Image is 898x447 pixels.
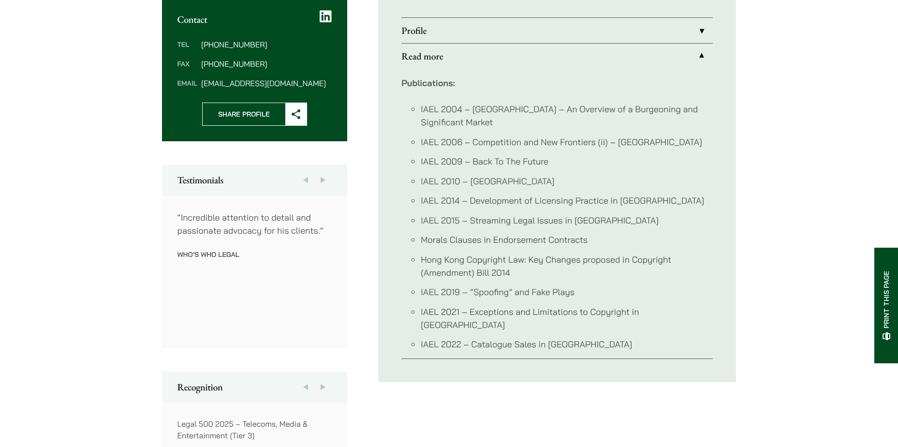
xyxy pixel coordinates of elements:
[201,60,332,68] dd: [PHONE_NUMBER]
[177,79,197,87] dt: Email
[320,10,332,23] a: LinkedIn
[421,285,713,298] li: IAEL 2019 – “Spoofing” and Fake Plays
[177,381,332,393] h2: Recognition
[401,18,713,43] a: Profile
[401,69,713,358] div: Read more
[177,250,332,259] p: Who’s Who Legal
[297,164,314,195] button: Previous
[177,211,332,237] p: “Incredible attention to detail and passionate advocacy for his clients.”
[421,175,713,188] li: IAEL 2010 – [GEOGRAPHIC_DATA]
[201,41,332,48] dd: [PHONE_NUMBER]
[203,103,285,125] span: Share Profile
[421,103,713,129] li: IAEL 2004 – [GEOGRAPHIC_DATA] – An Overview of a Burgeoning and Significant Market
[297,372,314,402] button: Previous
[177,60,197,79] dt: Fax
[201,79,332,87] dd: [EMAIL_ADDRESS][DOMAIN_NAME]
[177,418,332,441] p: Legal 500 2025 – Telecoms, Media & Entertainment (Tier 3)
[202,103,307,126] button: Share Profile
[314,164,332,195] button: Next
[421,155,713,168] li: IAEL 2009 – Back To The Future
[421,135,713,149] li: IAEL 2006 – Competition and New Frontiers (ii) – [GEOGRAPHIC_DATA]
[401,44,713,69] a: Read more
[421,233,713,246] li: Morals Clauses in Endorsement Contracts
[401,77,455,89] strong: Publications:
[177,174,332,186] h2: Testimonials
[421,338,713,351] li: IAEL 2022 – Catalogue Sales in [GEOGRAPHIC_DATA]
[421,214,713,227] li: IAEL 2015 – Streaming Legal Issues in [GEOGRAPHIC_DATA]
[177,41,197,60] dt: Tel
[314,372,332,402] button: Next
[421,253,713,279] li: Hong Kong Copyright Law: Key Changes proposed in Copyright (Amendment) Bill 2014
[421,305,713,331] li: IAEL 2021 – Exceptions and Limitations to Copyright in [GEOGRAPHIC_DATA]
[177,14,332,25] h2: Contact
[421,194,713,207] li: IAEL 2014 – Development of Licensing Practice in [GEOGRAPHIC_DATA]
